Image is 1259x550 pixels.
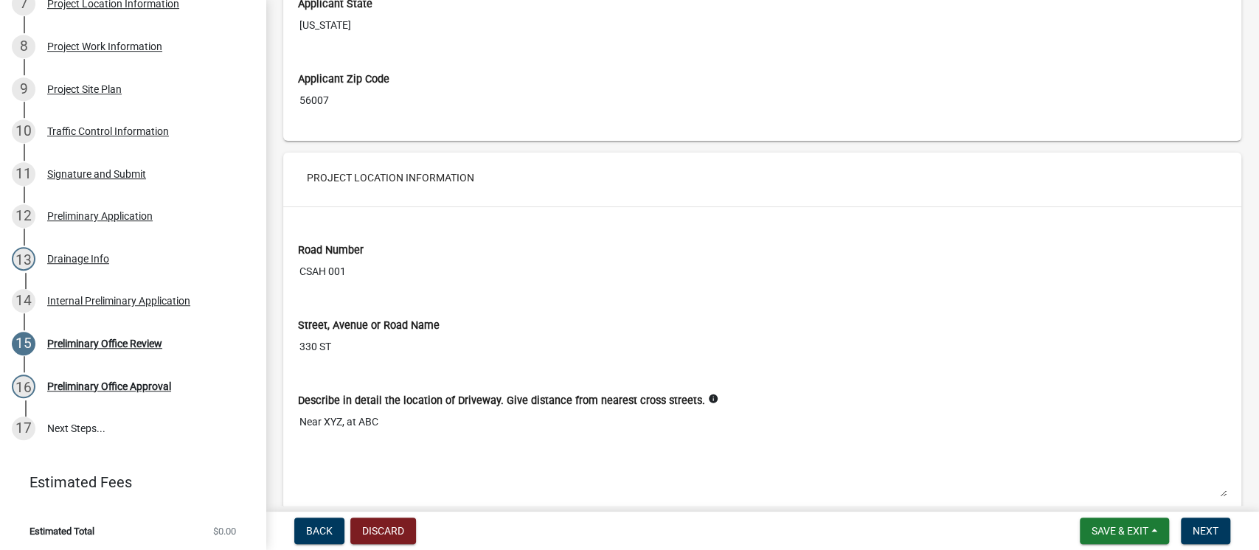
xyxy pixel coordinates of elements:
label: Street, Avenue or Road Name [298,321,440,331]
div: Traffic Control Information [47,126,169,136]
span: Estimated Total [30,526,94,536]
div: 15 [12,332,35,355]
label: Road Number [298,246,364,256]
div: Preliminary Office Approval [47,381,171,391]
button: Next [1181,518,1230,544]
a: Estimated Fees [12,467,242,497]
div: Project Site Plan [47,84,122,94]
div: Signature and Submit [47,169,146,179]
button: Project Location Information [295,164,486,191]
textarea: Near XYZ, at ABC [298,408,1227,498]
label: Applicant Zip Code [298,74,389,85]
div: 14 [12,289,35,313]
span: Next [1193,525,1218,537]
div: Project Work Information [47,41,162,52]
div: Preliminary Application [47,211,153,221]
button: Discard [350,518,416,544]
div: 13 [12,247,35,271]
div: Internal Preliminary Application [47,296,190,306]
label: Describe in detail the location of Driveway. Give distance from nearest cross streets. [298,396,705,406]
div: 8 [12,35,35,58]
div: 16 [12,375,35,398]
i: info [708,394,718,404]
button: Back [294,518,344,544]
span: Save & Exit [1092,525,1148,537]
button: Save & Exit [1080,518,1169,544]
span: $0.00 [213,526,236,536]
div: 9 [12,77,35,101]
div: 17 [12,417,35,440]
div: 11 [12,162,35,186]
div: 12 [12,204,35,228]
span: Back [306,525,333,537]
div: 10 [12,119,35,143]
div: Preliminary Office Review [47,338,162,349]
div: Drainage Info [47,254,109,264]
